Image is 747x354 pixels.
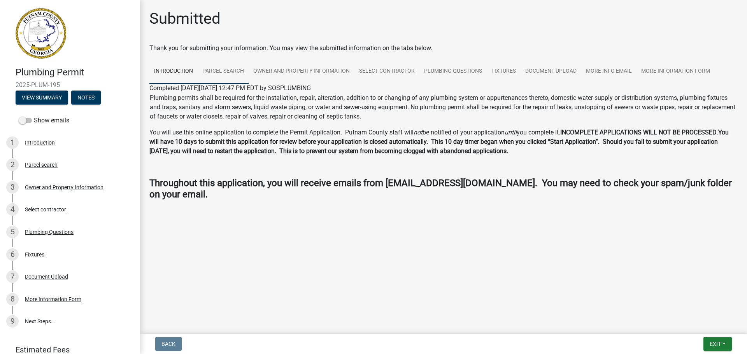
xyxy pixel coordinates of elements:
[25,207,66,212] div: Select contractor
[16,91,68,105] button: View Summary
[505,129,517,136] i: until
[161,341,175,347] span: Back
[6,226,19,238] div: 5
[149,129,729,155] strong: You will have 10 days to submit this application for review before your application is closed aut...
[710,341,721,347] span: Exit
[25,252,44,257] div: Fixtures
[149,44,738,53] div: Thank you for submitting your information. You may view the submitted information on the tabs below.
[25,140,55,145] div: Introduction
[149,9,221,28] h1: Submitted
[637,59,715,84] a: More Information Form
[25,162,58,167] div: Parcel search
[149,128,738,156] p: You will use this online application to complete the Permit Application. Putnam County staff will...
[249,59,354,84] a: Owner and Property Information
[25,229,74,235] div: Plumbing Questions
[560,129,717,136] strong: INCOMPLETE APPLICATIONS WILL NOT BE PROCESSED
[6,248,19,261] div: 6
[71,91,101,105] button: Notes
[419,59,487,84] a: Plumbing Questions
[19,116,69,125] label: Show emails
[149,59,198,84] a: Introduction
[149,178,732,200] strong: Throughout this application, you will receive emails from [EMAIL_ADDRESS][DOMAIN_NAME]. You may n...
[155,337,182,351] button: Back
[71,95,101,101] wm-modal-confirm: Notes
[521,59,581,84] a: Document Upload
[16,67,134,78] h4: Plumbing Permit
[25,296,81,302] div: More Information Form
[703,337,732,351] button: Exit
[487,59,521,84] a: Fixtures
[25,185,103,190] div: Owner and Property Information
[149,93,738,122] td: Plumbing permits shall be required for the installation, repair, alteration, addition to or chang...
[198,59,249,84] a: Parcel search
[25,274,68,279] div: Document Upload
[6,181,19,194] div: 3
[16,95,68,101] wm-modal-confirm: Summary
[16,8,66,59] img: Putnam County, Georgia
[6,315,19,328] div: 9
[6,159,19,171] div: 2
[354,59,419,84] a: Select contractor
[149,84,311,92] span: Completed [DATE][DATE] 12:47 PM EDT by SOSPLUMBING
[6,270,19,283] div: 7
[6,136,19,149] div: 1
[16,81,124,89] span: 2025-PLUM-195
[6,203,19,216] div: 4
[414,129,423,136] i: not
[6,293,19,305] div: 8
[581,59,637,84] a: More Info Email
